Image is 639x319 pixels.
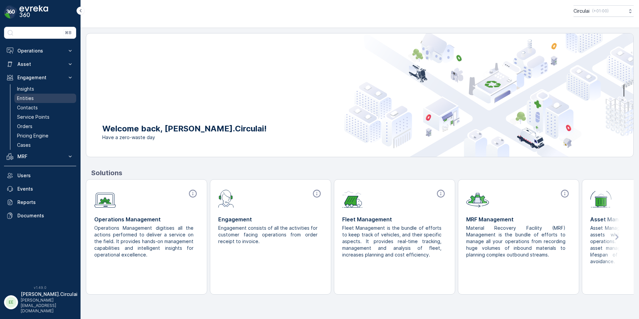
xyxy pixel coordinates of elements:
p: Operations Management digitises all the actions performed to deliver a service on the field. It p... [94,225,194,258]
p: [PERSON_NAME].Circulai [21,291,78,298]
p: Material Recovery Facility (MRF) Management is the bundle of efforts to manage all your operation... [466,225,565,258]
p: Documents [17,212,74,219]
button: Engagement [4,71,76,84]
img: module-icon [218,189,234,208]
a: Cases [14,140,76,150]
p: Engagement consists of all the activities for customer facing operations from order receipt to in... [218,225,317,245]
p: Entities [17,95,34,102]
p: Orders [17,123,32,130]
div: EE [6,297,16,308]
img: module-icon [590,189,612,208]
button: Operations [4,44,76,58]
p: ( +01:00 ) [592,8,609,14]
a: Service Points [14,112,76,122]
p: Events [17,186,74,192]
a: Documents [4,209,76,222]
p: Insights [17,86,34,92]
button: EE[PERSON_NAME].Circulai[PERSON_NAME][EMAIL_ADDRESS][DOMAIN_NAME] [4,291,76,314]
p: Circulai [573,8,590,14]
img: module-icon [94,189,116,208]
p: MRF Management [466,215,571,223]
a: Events [4,182,76,196]
p: Service Points [17,114,49,120]
p: Contacts [17,104,38,111]
a: Users [4,169,76,182]
span: v 1.49.0 [4,286,76,290]
button: Circulai(+01:00) [573,5,634,17]
p: Engagement [17,74,63,81]
a: Insights [14,84,76,94]
a: Pricing Engine [14,131,76,140]
p: Operations [17,47,63,54]
button: MRF [4,150,76,163]
img: logo [4,5,17,19]
a: Orders [14,122,76,131]
img: logo_dark-DEwI_e13.png [19,5,48,19]
img: module-icon [466,189,489,208]
p: Cases [17,142,31,148]
p: Asset [17,61,63,68]
button: Asset [4,58,76,71]
p: [PERSON_NAME][EMAIL_ADDRESS][DOMAIN_NAME] [21,298,78,314]
p: Welcome back, [PERSON_NAME].Circulai! [102,123,267,134]
p: Pricing Engine [17,132,48,139]
a: Contacts [14,103,76,112]
img: module-icon [342,189,363,208]
span: Have a zero-waste day [102,134,267,141]
p: Users [17,172,74,179]
a: Entities [14,94,76,103]
p: Fleet Management [342,215,447,223]
img: city illustration [344,33,633,157]
p: Solutions [91,168,634,178]
p: ⌘B [65,30,72,35]
p: Operations Management [94,215,199,223]
p: Reports [17,199,74,206]
p: Engagement [218,215,323,223]
p: Fleet Management is the bundle of efforts to keep track of vehicles, and their specific aspects. ... [342,225,441,258]
a: Reports [4,196,76,209]
p: MRF [17,153,63,160]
